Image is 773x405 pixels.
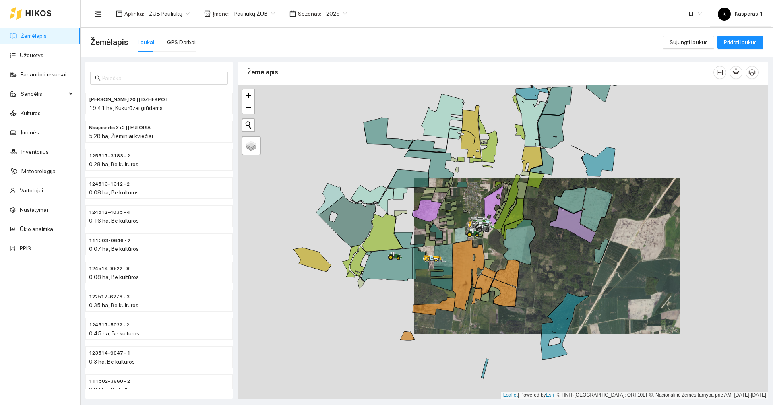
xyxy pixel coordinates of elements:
[289,10,296,17] span: calendar
[89,330,139,337] span: 0.45 ha, Be kultūros
[670,38,708,47] span: Sujungti laukus
[89,349,130,357] span: 123514-9047 - 1
[89,124,151,132] span: Naujasodis 3+2 || EUFORIA
[213,9,229,18] span: Įmonė :
[20,52,43,58] a: Užduotys
[246,102,251,112] span: −
[89,180,130,188] span: 124513-1312 - 2
[246,90,251,100] span: +
[89,386,138,393] span: 0.27 ha, Be kultūros
[90,36,128,49] span: Žemėlapis
[89,274,139,280] span: 0.08 ha, Be kultūros
[242,119,254,131] button: Initiate a new search
[90,6,106,22] button: menu-fold
[326,8,347,20] span: 2025
[89,302,138,308] span: 0.35 ha, Be kultūros
[21,33,47,39] a: Žemėlapis
[89,237,130,244] span: 111503-0646 - 2
[95,10,102,17] span: menu-fold
[89,358,135,365] span: 0.3 ha, Be kultūros
[689,8,702,20] span: LT
[21,110,41,116] a: Kultūros
[89,189,139,196] span: 0.08 ha, Be kultūros
[21,168,56,174] a: Meteorologija
[556,392,557,398] span: |
[21,129,39,136] a: Įmonės
[89,321,129,329] span: 124517-5022 - 2
[95,75,101,81] span: search
[20,226,53,232] a: Ūkio analitika
[21,149,49,155] a: Inventorius
[102,74,223,83] input: Paieška
[116,10,122,17] span: layout
[124,9,144,18] span: Aplinka :
[713,66,726,79] button: column-width
[298,9,321,18] span: Sezonas :
[89,133,153,139] span: 5.28 ha, Žieminiai kviečiai
[546,392,554,398] a: Esri
[718,10,763,17] span: Kasparas 1
[247,61,713,84] div: Žemėlapis
[89,293,130,301] span: 122517-6273 - 3
[21,86,66,102] span: Sandėlis
[89,378,130,385] span: 111502-3660 - 2
[663,36,714,49] button: Sujungti laukus
[89,152,130,160] span: 125517-3183 - 2
[89,246,139,252] span: 0.07 ha, Be kultūros
[21,71,66,78] a: Panaudoti resursai
[89,96,169,103] span: Prie Gudaičio 20 || DZHEKPOT
[149,8,190,20] span: ŽŪB Pauliukų
[242,101,254,114] a: Zoom out
[723,8,726,21] span: K
[501,392,768,399] div: | Powered by © HNIT-[GEOGRAPHIC_DATA]; ORT10LT ©, Nacionalinė žemės tarnyba prie AM, [DATE]-[DATE]
[89,161,138,167] span: 0.28 ha, Be kultūros
[20,187,43,194] a: Vartotojai
[503,392,518,398] a: Leaflet
[663,39,714,45] a: Sujungti laukus
[234,8,275,20] span: Pauliukų ŽŪB
[89,209,130,216] span: 124512-4035 - 4
[20,245,31,252] a: PPIS
[242,137,260,155] a: Layers
[724,38,757,47] span: Pridėti laukus
[204,10,211,17] span: shop
[138,38,154,47] div: Laukai
[20,207,48,213] a: Nustatymai
[89,217,139,224] span: 0.16 ha, Be kultūros
[89,265,130,273] span: 124514-8522 - 8
[89,105,163,111] span: 19.41 ha, Kukurūzai grūdams
[717,39,763,45] a: Pridėti laukus
[242,89,254,101] a: Zoom in
[167,38,196,47] div: GPS Darbai
[714,69,726,76] span: column-width
[717,36,763,49] button: Pridėti laukus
